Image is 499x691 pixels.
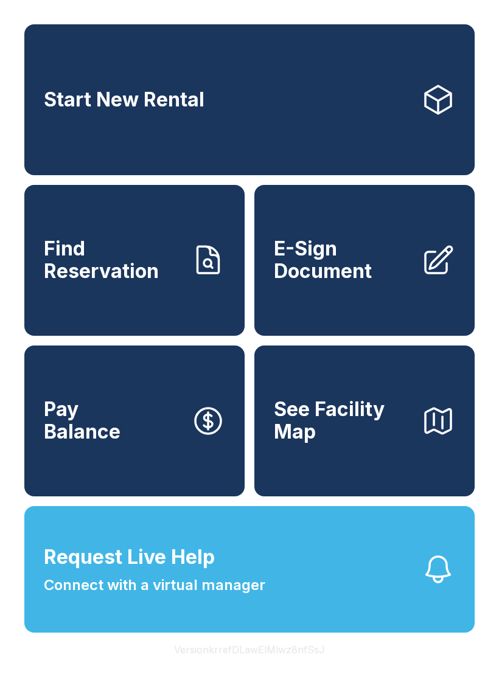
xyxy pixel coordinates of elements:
button: See Facility Map [254,345,475,496]
span: Start New Rental [44,89,204,111]
span: E-Sign Document [274,238,411,282]
span: Connect with a virtual manager [44,574,265,596]
a: E-Sign Document [254,185,475,336]
a: Start New Rental [24,24,475,175]
button: VersionkrrefDLawElMlwz8nfSsJ [164,633,335,667]
span: See Facility Map [274,398,411,443]
a: Find Reservation [24,185,245,336]
button: Request Live HelpConnect with a virtual manager [24,506,475,633]
button: PayBalance [24,345,245,496]
span: Request Live Help [44,543,215,572]
span: Find Reservation [44,238,181,282]
span: Pay Balance [44,398,120,443]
